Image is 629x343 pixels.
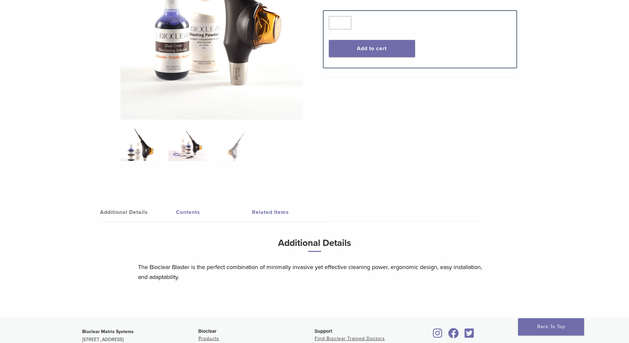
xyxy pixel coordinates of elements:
a: Back To Top [518,318,584,335]
h3: Additional Details [138,235,491,257]
a: Contents [176,203,252,222]
a: Bioclear [446,332,461,339]
img: Blaster Kit - Image 2 [168,128,206,161]
a: Bioclear [431,332,445,339]
a: Additional Details [100,203,176,222]
a: Related Items [252,203,328,222]
a: Products [198,336,219,341]
img: Bioclear-Blaster-Kit-Simplified-1-e1548850725122-324x324.jpg [121,128,158,161]
button: Add to cart [329,40,415,57]
img: Blaster Kit - Image 3 [217,128,255,161]
p: The Bioclear Blaster is the perfect combination of minimally invasive yet effective cleaning powe... [138,262,491,282]
span: Support [315,328,332,334]
strong: Bioclear Matrix Systems [82,329,134,334]
a: Find Bioclear Trained Doctors [315,336,385,341]
span: Bioclear [198,328,217,334]
a: Bioclear [463,332,476,339]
